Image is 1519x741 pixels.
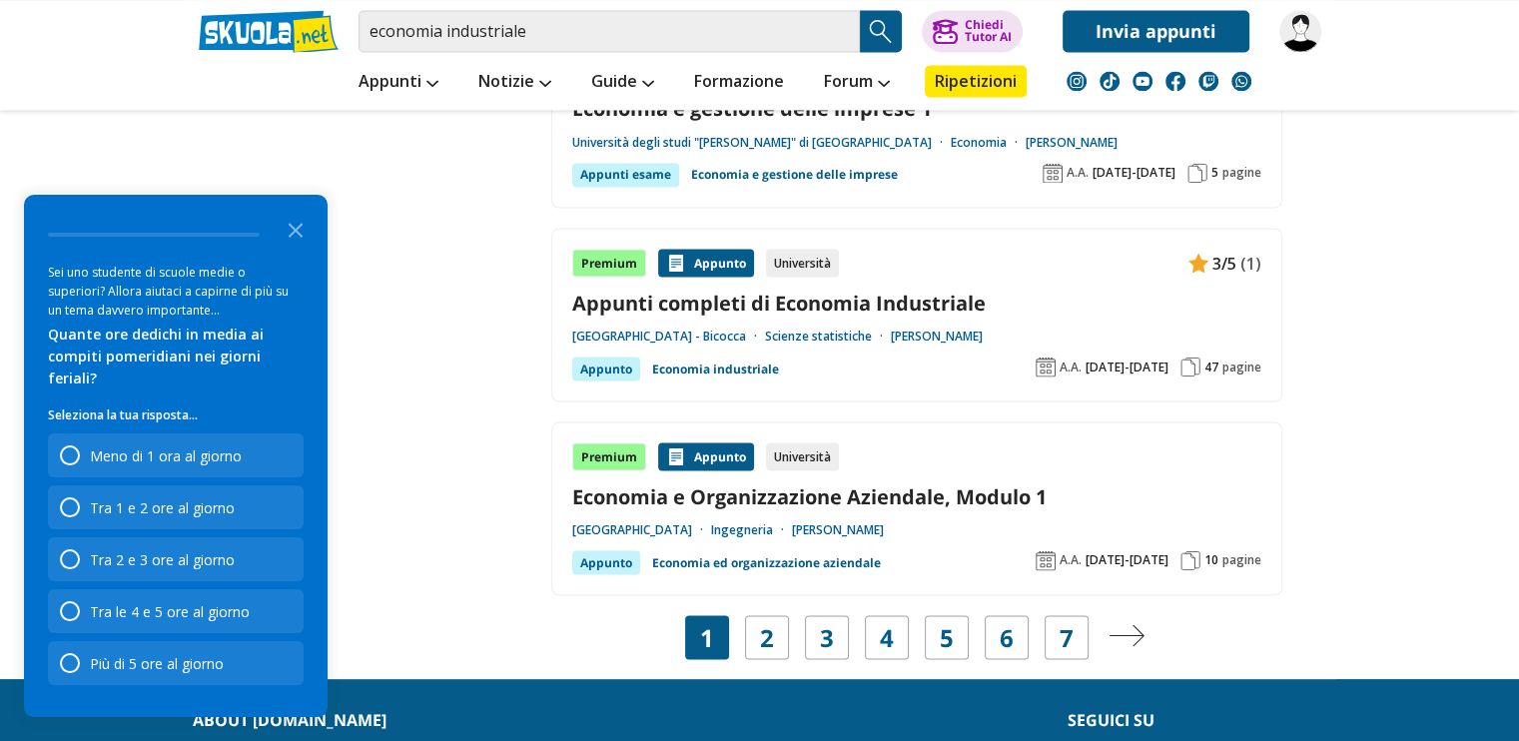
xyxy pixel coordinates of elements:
[652,357,779,380] a: Economia industriale
[940,623,954,651] a: 5
[1060,551,1082,567] span: A.A.
[925,65,1027,97] a: Ripetizioni
[1204,359,1218,374] span: 47
[1279,10,1321,52] img: astr.iid_
[1067,71,1087,91] img: instagram
[689,65,789,101] a: Formazione
[359,10,860,52] input: Cerca appunti, riassunti o versioni
[473,65,556,101] a: Notizie
[48,324,304,389] div: Quante ore dedichi in media ai compiti pomeridiani nei giorni feriali?
[1109,624,1144,646] img: Pagina successiva
[1086,551,1168,567] span: [DATE]-[DATE]
[48,485,304,529] div: Tra 1 e 2 ore al giorno
[1067,165,1089,181] span: A.A.
[1188,253,1208,273] img: Appunti contenuto
[1060,623,1074,651] a: 7
[1211,165,1218,181] span: 5
[1036,550,1056,570] img: Anno accademico
[572,289,1261,316] a: Appunti completi di Economia Industriale
[691,163,898,187] a: Economia e gestione delle imprese
[766,249,839,277] div: Università
[572,135,951,151] a: Università degli studi "[PERSON_NAME]" di [GEOGRAPHIC_DATA]
[48,537,304,581] div: Tra 2 e 3 ore al giorno
[891,328,983,344] a: [PERSON_NAME]
[572,442,646,470] div: Premium
[48,589,304,633] div: Tra le 4 e 5 ore al giorno
[666,446,686,466] img: Appunti contenuto
[90,446,242,465] div: Meno di 1 ora al giorno
[48,263,304,320] div: Sei uno studente di scuole medie o superiori? Allora aiutaci a capirne di più su un tema davvero ...
[1043,163,1063,183] img: Anno accademico
[666,253,686,273] img: Appunti contenuto
[1036,357,1056,376] img: Anno accademico
[572,482,1261,509] a: Economia e Organizzazione Aziendale, Modulo 1
[964,19,1011,43] div: Chiedi Tutor AI
[1212,250,1236,276] span: 3/5
[1204,551,1218,567] span: 10
[711,521,792,537] a: Ingegneria
[1133,71,1152,91] img: youtube
[90,602,250,621] div: Tra le 4 e 5 ore al giorno
[760,623,774,651] a: 2
[48,641,304,685] div: Più di 5 ore al giorno
[354,65,443,101] a: Appunti
[1100,71,1120,91] img: tiktok
[860,10,902,52] button: Search Button
[572,521,711,537] a: [GEOGRAPHIC_DATA]
[1060,359,1082,374] span: A.A.
[1240,250,1261,276] span: (1)
[551,615,1282,659] nav: Navigazione pagine
[658,249,754,277] div: Appunto
[765,328,891,344] a: Scienze statistiche
[1198,71,1218,91] img: twitch
[658,442,754,470] div: Appunto
[1093,165,1175,181] span: [DATE]-[DATE]
[1063,10,1249,52] a: Invia appunti
[572,357,640,380] div: Appunto
[1222,551,1261,567] span: pagine
[572,163,679,187] div: Appunti esame
[572,328,765,344] a: [GEOGRAPHIC_DATA] - Bicocca
[276,209,316,249] button: Close the survey
[1086,359,1168,374] span: [DATE]-[DATE]
[1180,357,1200,376] img: Pagine
[922,10,1023,52] button: ChiediTutor AI
[880,623,894,651] a: 4
[572,550,640,574] div: Appunto
[586,65,659,101] a: Guide
[1222,165,1261,181] span: pagine
[48,405,304,425] p: Seleziona la tua risposta...
[792,521,884,537] a: [PERSON_NAME]
[1187,163,1207,183] img: Pagine
[700,623,714,651] span: 1
[1109,623,1144,651] a: Pagina successiva
[1231,71,1251,91] img: WhatsApp
[1165,71,1185,91] img: facebook
[652,550,881,574] a: Economia ed organizzazione aziendale
[866,16,896,46] img: Cerca appunti, riassunti o versioni
[819,65,895,101] a: Forum
[766,442,839,470] div: Università
[1000,623,1014,651] a: 6
[1222,359,1261,374] span: pagine
[820,623,834,651] a: 3
[90,550,235,569] div: Tra 2 e 3 ore al giorno
[572,249,646,277] div: Premium
[1026,135,1118,151] a: [PERSON_NAME]
[1180,550,1200,570] img: Pagine
[90,498,235,517] div: Tra 1 e 2 ore al giorno
[48,433,304,477] div: Meno di 1 ora al giorno
[90,654,224,673] div: Più di 5 ore al giorno
[193,709,386,731] strong: About [DOMAIN_NAME]
[1067,709,1153,731] strong: Seguici su
[951,135,1026,151] a: Economia
[24,195,328,717] div: Survey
